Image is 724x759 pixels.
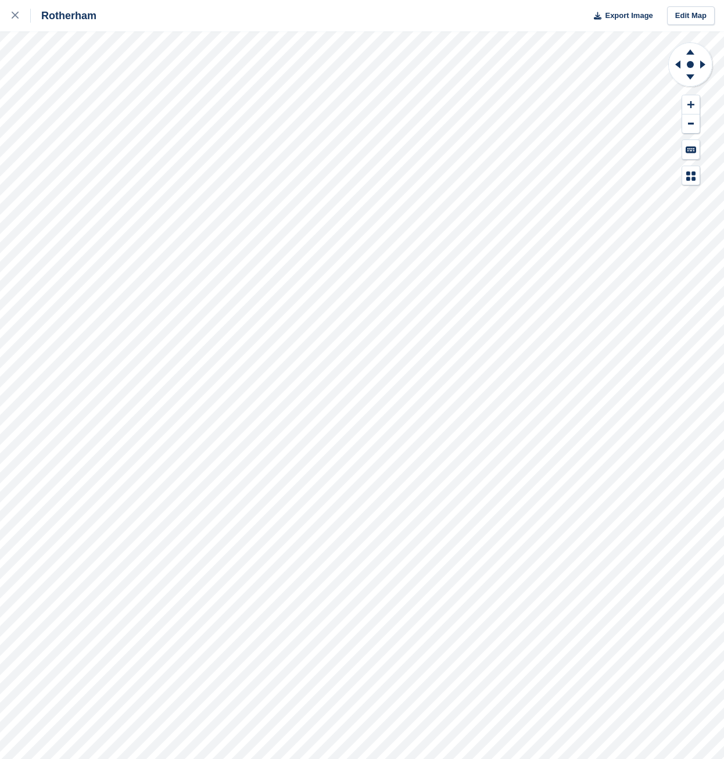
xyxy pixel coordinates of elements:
[587,6,653,26] button: Export Image
[682,140,700,159] button: Keyboard Shortcuts
[682,114,700,134] button: Zoom Out
[682,166,700,185] button: Map Legend
[682,95,700,114] button: Zoom In
[605,10,653,22] span: Export Image
[667,6,715,26] a: Edit Map
[31,9,96,23] div: Rotherham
